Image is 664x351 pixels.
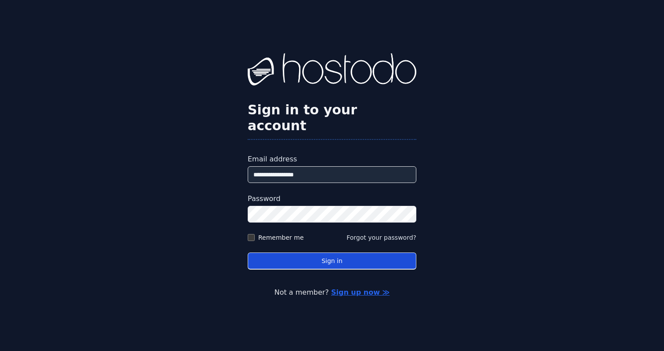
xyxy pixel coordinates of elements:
a: Sign up now ≫ [331,288,390,296]
img: Hostodo [248,53,416,88]
label: Remember me [258,233,304,242]
label: Email address [248,154,416,165]
button: Forgot your password? [346,233,416,242]
button: Sign in [248,252,416,270]
label: Password [248,194,416,204]
h2: Sign in to your account [248,102,416,134]
p: Not a member? [42,287,622,298]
